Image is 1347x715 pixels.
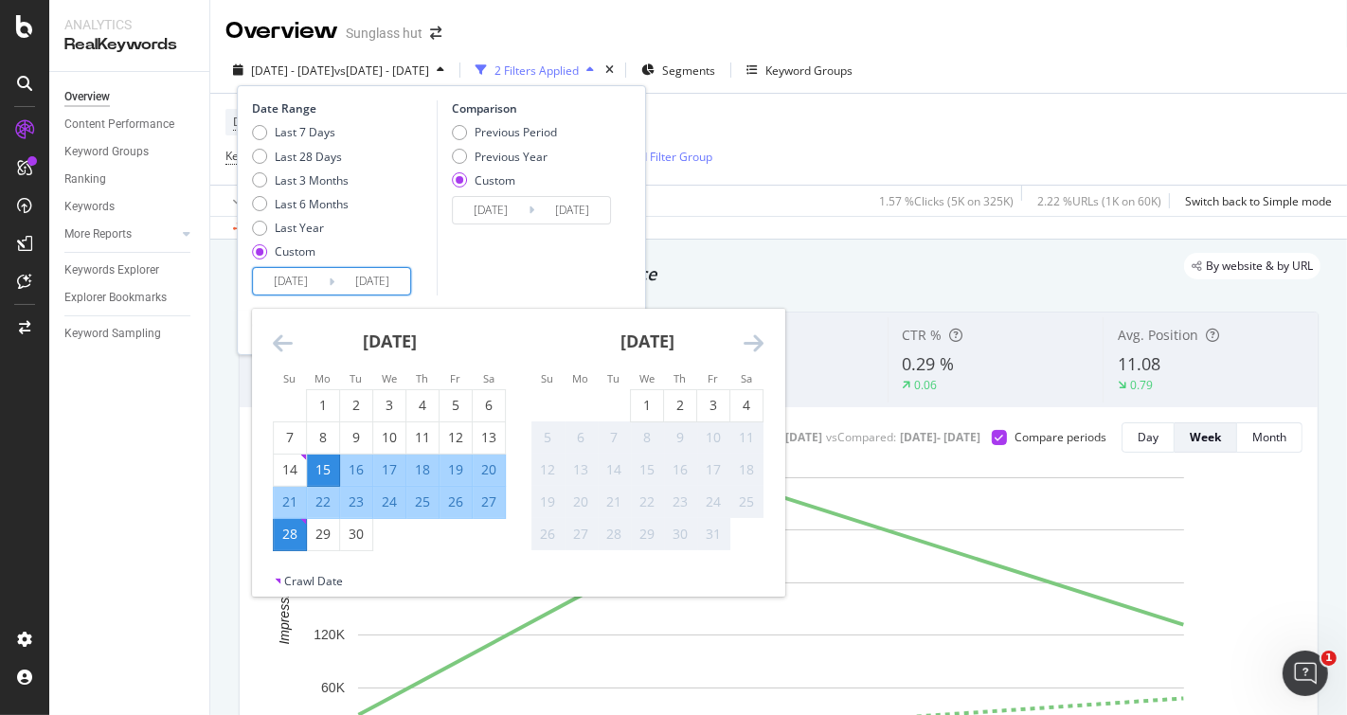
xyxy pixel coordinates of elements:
[631,486,664,518] td: Not available. Wednesday, October 22, 2025
[340,486,373,518] td: Selected. Tuesday, September 23, 2025
[1177,186,1332,216] button: Switch back to Simple mode
[565,492,597,511] div: 20
[274,421,307,454] td: Choose Sunday, September 7, 2025 as your check-out date. It’s available.
[64,87,110,107] div: Overview
[697,389,730,421] td: Choose Friday, October 3, 2025 as your check-out date. It’s available.
[275,196,349,212] div: Last 6 Months
[373,421,406,454] td: Choose Wednesday, September 10, 2025 as your check-out date. It’s available.
[1130,377,1153,393] div: 0.79
[253,268,329,295] input: Start Date
[225,186,280,216] button: Apply
[274,486,307,518] td: Selected. Sunday, September 21, 2025
[664,492,696,511] div: 23
[340,492,372,511] div: 23
[406,486,440,518] td: Selected. Thursday, September 25, 2025
[631,421,664,454] td: Not available. Wednesday, October 8, 2025
[274,525,306,544] div: 28
[631,525,663,544] div: 29
[1037,193,1161,209] div: 2.22 % URLs ( 1K on 60K )
[531,454,565,486] td: Not available. Sunday, October 12, 2025
[475,149,548,165] div: Previous Year
[334,268,410,295] input: End Date
[452,172,557,188] div: Custom
[275,243,315,259] div: Custom
[64,260,159,280] div: Keywords Explorer
[730,460,763,479] div: 18
[64,142,149,162] div: Keyword Groups
[64,34,194,56] div: RealKeywords
[440,389,473,421] td: Choose Friday, September 5, 2025 as your check-out date. It’s available.
[64,115,196,134] a: Content Performance
[730,389,763,421] td: Choose Saturday, October 4, 2025 as your check-out date. It’s available.
[631,518,664,550] td: Not available. Wednesday, October 29, 2025
[64,142,196,162] a: Keyword Groups
[373,396,405,415] div: 3
[307,525,339,544] div: 29
[1175,422,1237,453] button: Week
[406,428,439,447] div: 11
[283,371,296,385] small: Su
[440,460,472,479] div: 19
[1190,429,1221,445] div: Week
[251,63,334,79] span: [DATE] - [DATE]
[275,149,342,165] div: Last 28 Days
[598,454,631,486] td: Not available. Tuesday, October 14, 2025
[765,63,853,79] div: Keyword Groups
[473,492,505,511] div: 27
[346,24,422,43] div: Sunglass hut
[1184,253,1320,279] div: legacy label
[307,460,339,479] div: 15
[739,55,860,85] button: Keyword Groups
[468,55,602,85] button: 2 Filters Applied
[307,492,339,511] div: 22
[252,172,349,188] div: Last 3 Months
[664,396,696,415] div: 2
[373,428,405,447] div: 10
[252,100,432,116] div: Date Range
[602,61,618,80] div: times
[273,331,293,355] div: Move backward to switch to the previous month.
[440,492,472,511] div: 26
[1015,429,1106,445] div: Compare periods
[307,454,340,486] td: Selected as start date. Monday, September 15, 2025
[64,170,196,189] a: Ranking
[373,389,406,421] td: Choose Wednesday, September 3, 2025 as your check-out date. It’s available.
[274,492,306,511] div: 21
[252,243,349,259] div: Custom
[639,371,655,385] small: We
[664,525,696,544] div: 30
[64,87,196,107] a: Overview
[565,428,597,447] div: 6
[744,331,763,355] div: Move forward to switch to the next month.
[473,396,505,415] div: 6
[64,224,177,244] a: More Reports
[662,63,715,79] span: Segments
[473,421,506,454] td: Choose Saturday, September 13, 2025 as your check-out date. It’s available.
[275,172,349,188] div: Last 3 Months
[1138,429,1158,445] div: Day
[900,429,980,445] div: [DATE] - [DATE]
[626,149,712,165] div: Add Filter Group
[473,389,506,421] td: Choose Saturday, September 6, 2025 as your check-out date. It’s available.
[697,428,729,447] div: 10
[708,371,718,385] small: Fr
[697,454,730,486] td: Not available. Friday, October 17, 2025
[473,428,505,447] div: 13
[664,518,697,550] td: Not available. Thursday, October 30, 2025
[363,330,417,352] strong: [DATE]
[634,55,723,85] button: Segments
[233,114,269,130] span: Device
[1237,422,1302,453] button: Month
[452,100,617,116] div: Comparison
[1283,651,1328,696] iframe: Intercom live chat
[631,396,663,415] div: 1
[1118,326,1198,344] span: Avg. Position
[1252,429,1286,445] div: Month
[730,454,763,486] td: Not available. Saturday, October 18, 2025
[453,197,529,223] input: Start Date
[565,421,598,454] td: Not available. Monday, October 6, 2025
[340,421,373,454] td: Choose Tuesday, September 9, 2025 as your check-out date. It’s available.
[340,396,372,415] div: 2
[730,492,763,511] div: 25
[697,518,730,550] td: Not available. Friday, October 31, 2025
